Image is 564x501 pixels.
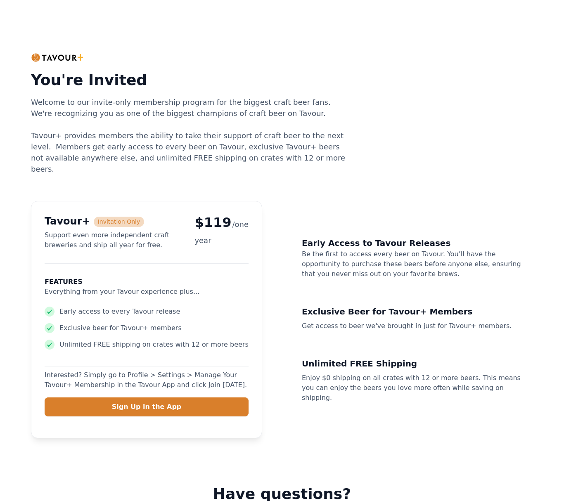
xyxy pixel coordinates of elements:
div: Enjoy $0 shipping on all crates with 12 or more beers. This means you can enjoy the beers you lov... [302,373,533,403]
div: Support even more independent craft breweries and ship all year for free. [45,230,188,250]
div: Early access to every Tavour release [59,307,180,317]
div: Exclusive beer for Tavour+ members [59,323,182,333]
h2: Tavour+ [45,215,90,229]
div: Get access to beer we've brought in just for Tavour+ members. [302,321,512,331]
h5: Early Access to Tavour Releases [302,237,533,249]
span: /one year [194,220,249,244]
div: Invitation Only [98,217,140,226]
a: Sign Up in the App [45,397,249,416]
div: Welcome to our invite-only membership program for the biggest craft beer fans. We're recognizing ... [31,97,348,175]
div: FEATURES [45,277,249,287]
div: Be the first to access every beer on Tavour. You’ll have the opportunity to purchase these beers ... [302,249,533,279]
div: $119 [194,215,249,246]
div: Sign Up in the App [112,402,182,412]
div: Unlimited FREE shipping on crates with 12 or more beers [59,340,249,350]
h5: Unlimited FREE Shipping [302,357,533,370]
h2: You're Invited [31,71,348,90]
h5: Exclusive Beer for Tavour+ Members [302,305,512,318]
div: Interested? Simply go to Profile > Settings > Manage Your Tavour+ Membership in the Tavour App an... [45,366,249,394]
div: Everything from your Tavour experience plus... [45,287,249,297]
